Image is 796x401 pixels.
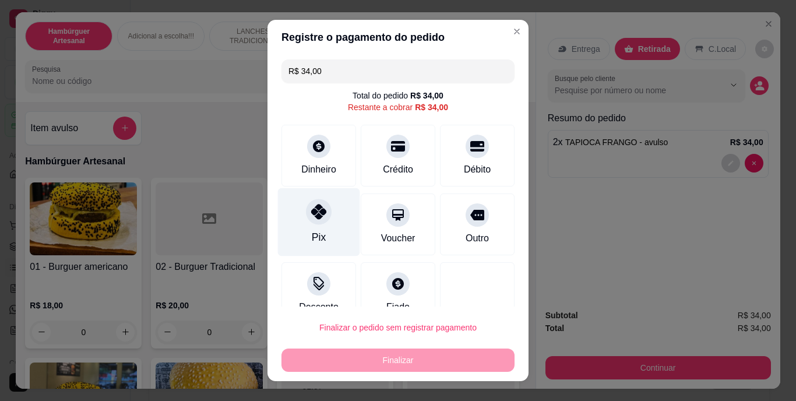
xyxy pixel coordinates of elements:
[410,90,443,101] div: R$ 34,00
[383,163,413,177] div: Crédito
[299,300,339,314] div: Desconto
[267,20,529,55] header: Registre o pagamento do pedido
[466,231,489,245] div: Outro
[353,90,443,101] div: Total do pedido
[288,59,508,83] input: Ex.: hambúrguer de cordeiro
[415,101,448,113] div: R$ 34,00
[381,231,415,245] div: Voucher
[508,22,526,41] button: Close
[348,101,448,113] div: Restante a cobrar
[386,300,410,314] div: Fiado
[301,163,336,177] div: Dinheiro
[464,163,491,177] div: Débito
[281,316,515,339] button: Finalizar o pedido sem registrar pagamento
[312,230,326,245] div: Pix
